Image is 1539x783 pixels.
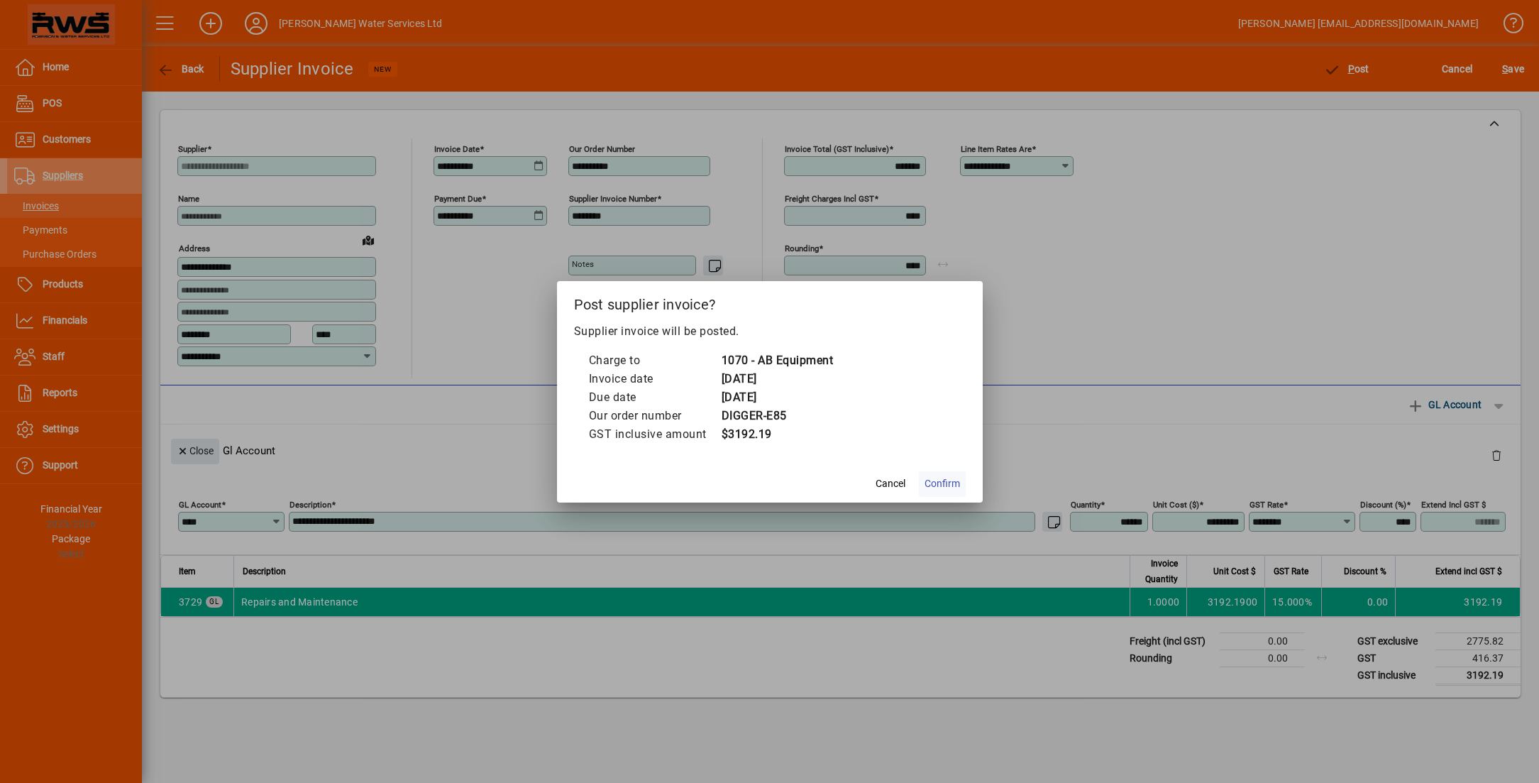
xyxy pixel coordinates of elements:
h2: Post supplier invoice? [557,281,983,322]
span: Confirm [925,476,960,491]
span: Cancel [876,476,905,491]
td: DIGGER-E85 [721,407,834,425]
td: Charge to [588,351,721,370]
p: Supplier invoice will be posted. [574,323,966,340]
td: Due date [588,388,721,407]
td: Our order number [588,407,721,425]
button: Confirm [919,471,966,497]
td: [DATE] [721,370,834,388]
td: $3192.19 [721,425,834,444]
td: Invoice date [588,370,721,388]
td: 1070 - AB Equipment [721,351,834,370]
td: GST inclusive amount [588,425,721,444]
td: [DATE] [721,388,834,407]
button: Cancel [868,471,913,497]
